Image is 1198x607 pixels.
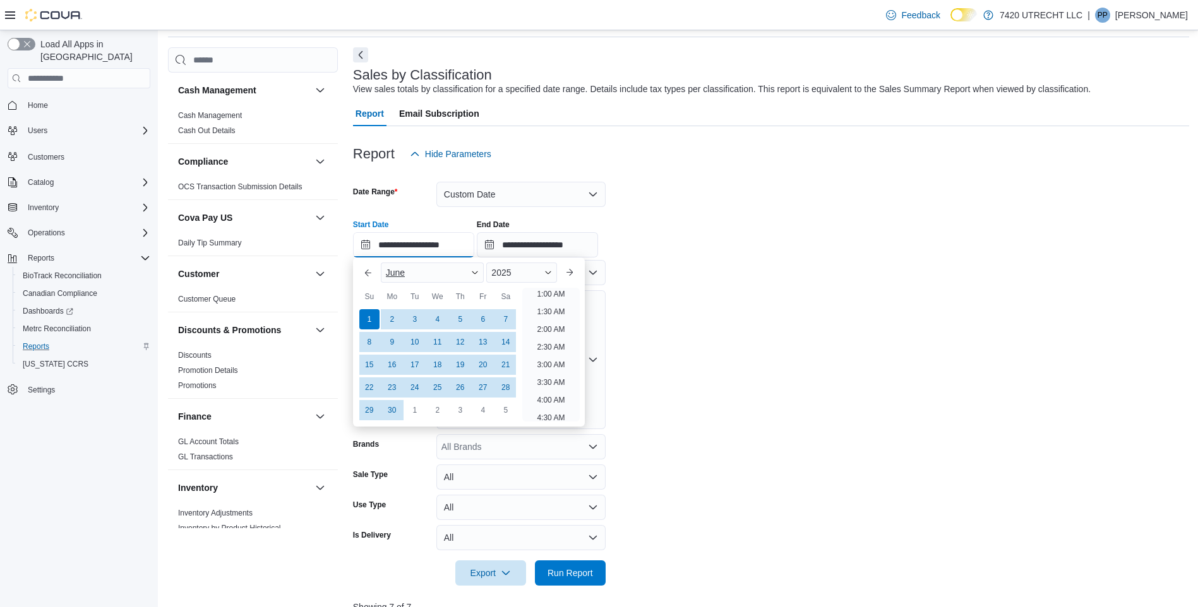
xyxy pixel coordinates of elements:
[496,286,516,307] div: Sa
[28,152,64,162] span: Customers
[381,262,484,283] div: Button. Open the month selector. June is currently selected.
[178,437,239,447] span: GL Account Totals
[178,126,236,135] a: Cash Out Details
[178,481,218,494] h3: Inventory
[28,253,54,263] span: Reports
[313,266,328,281] button: Customer
[532,357,570,372] li: 3:00 AM
[178,84,310,97] button: Cash Management
[18,303,78,319] a: Dashboards
[548,567,593,579] span: Run Report
[532,375,570,390] li: 3:30 AM
[313,409,328,424] button: Finance
[950,21,951,22] span: Dark Mode
[28,177,54,187] span: Catalog
[3,249,155,267] button: Reports
[178,381,217,390] a: Promotions
[23,382,60,398] a: Settings
[382,309,402,329] div: day-2
[178,211,232,224] h3: Cova Pay US
[359,309,380,329] div: day-1
[428,377,448,398] div: day-25
[178,524,281,533] a: Inventory by Product Historical
[353,220,389,230] label: Start Date
[405,332,425,352] div: day-10
[178,239,242,247] a: Daily Tip Summary
[25,9,82,21] img: Cova
[23,250,59,266] button: Reports
[353,439,379,449] label: Brands
[450,286,470,307] div: Th
[178,182,302,192] span: OCS Transaction Submission Details
[486,262,557,283] div: Button. Open the year selector. 2025 is currently selected.
[3,122,155,139] button: Users
[178,84,256,97] h3: Cash Management
[23,98,53,113] a: Home
[473,309,493,329] div: day-6
[496,377,516,398] div: day-28
[23,324,91,334] span: Metrc Reconciliation
[3,147,155,165] button: Customers
[23,200,150,215] span: Inventory
[18,321,150,336] span: Metrc Reconciliation
[532,322,570,337] li: 2:00 AM
[178,155,228,168] h3: Compliance
[168,235,338,256] div: Cova Pay US
[13,285,155,302] button: Canadian Compliance
[496,355,516,375] div: day-21
[359,286,380,307] div: Su
[23,341,49,351] span: Reports
[353,232,474,257] input: Press the down key to enter a popover containing a calendar. Press the escape key to close the po...
[436,464,606,490] button: All
[901,9,940,21] span: Feedback
[13,320,155,338] button: Metrc Reconciliation
[450,400,470,420] div: day-3
[353,469,388,480] label: Sale Type
[353,47,368,62] button: Next
[399,101,479,126] span: Email Subscription
[178,365,238,375] span: Promotion Details
[353,530,391,540] label: Is Delivery
[3,224,155,242] button: Operations
[1115,8,1188,23] p: [PERSON_NAME]
[178,351,212,360] a: Discounts
[23,306,73,316] span: Dashboards
[428,400,448,420] div: day-2
[473,332,493,352] div: day-13
[178,111,242,120] a: Cash Management
[168,179,338,199] div: Compliance
[588,442,598,452] button: Open list of options
[178,366,238,375] a: Promotion Details
[168,348,338,398] div: Discounts & Promotions
[168,292,338,312] div: Customer
[405,400,425,420] div: day-1
[178,324,310,336] button: Discounts & Promotions
[313,83,328,98] button: Cash Management
[178,508,253,518] span: Inventory Adjustments
[1087,8,1090,23] p: |
[450,377,470,398] div: day-26
[28,100,48,110] span: Home
[13,355,155,373] button: [US_STATE] CCRS
[28,385,55,395] span: Settings
[28,203,59,213] span: Inventory
[436,182,606,207] button: Custom Date
[455,560,526,586] button: Export
[168,434,338,469] div: Finance
[353,500,386,510] label: Use Type
[23,150,69,165] a: Customers
[1095,8,1110,23] div: Parth Patel
[359,332,380,352] div: day-8
[178,410,212,423] h3: Finance
[23,123,52,138] button: Users
[473,286,493,307] div: Fr
[382,286,402,307] div: Mo
[23,148,150,164] span: Customers
[428,286,448,307] div: We
[382,400,402,420] div: day-30
[8,91,150,432] nav: Complex example
[405,309,425,329] div: day-3
[18,286,102,301] a: Canadian Compliance
[13,302,155,320] a: Dashboards
[881,3,945,28] a: Feedback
